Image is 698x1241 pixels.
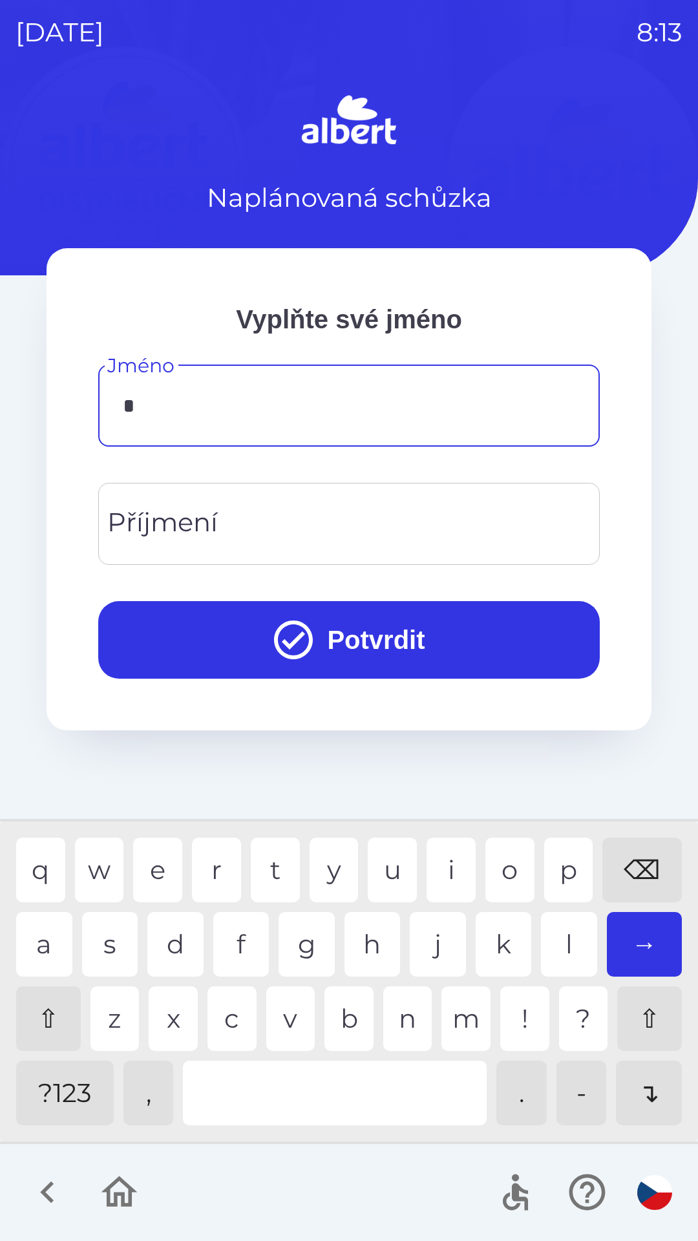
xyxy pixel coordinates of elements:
[107,352,174,379] label: Jméno
[98,300,600,339] p: Vyplňte své jméno
[637,1175,672,1210] img: cs flag
[47,90,651,153] img: Logo
[637,13,682,52] p: 8:13
[16,13,104,52] p: [DATE]
[98,601,600,679] button: Potvrdit
[207,178,492,217] p: Naplánovaná schůzka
